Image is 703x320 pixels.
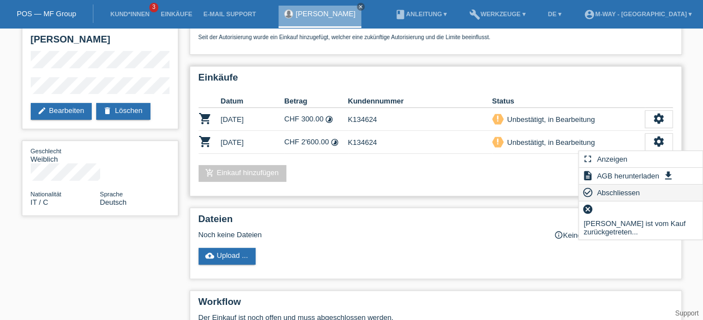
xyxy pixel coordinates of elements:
i: close [358,4,364,10]
span: Anzeigen [595,152,629,166]
span: Sprache [100,191,123,197]
th: Kundennummer [348,95,492,108]
a: buildWerkzeuge ▾ [464,11,531,17]
span: 3 [149,3,158,12]
i: add_shopping_cart [205,168,214,177]
h2: Einkäufe [199,72,673,89]
i: account_circle [584,9,595,20]
i: settings [653,112,665,125]
i: info_outline [554,230,563,239]
i: settings [653,135,665,148]
a: bookAnleitung ▾ [389,11,452,17]
a: [PERSON_NAME] [296,10,356,18]
i: book [395,9,406,20]
td: K134624 [348,131,492,154]
a: E-Mail Support [198,11,262,17]
a: cloud_uploadUpload ... [199,248,256,265]
a: POS — MF Group [17,10,76,18]
i: priority_high [494,138,502,145]
a: add_shopping_cartEinkauf hinzufügen [199,165,287,182]
i: POSP00027649 [199,112,212,125]
th: Status [492,95,645,108]
i: cloud_upload [205,251,214,260]
i: description [582,170,593,181]
td: CHF 2'600.00 [284,131,348,154]
td: [DATE] [221,108,285,131]
td: CHF 300.00 [284,108,348,131]
i: priority_high [494,115,502,123]
td: K134624 [348,108,492,131]
i: build [469,9,480,20]
h2: Workflow [199,297,673,313]
a: DE ▾ [542,11,567,17]
h2: [PERSON_NAME] [31,34,169,51]
i: delete [103,106,112,115]
a: Kund*innen [105,11,155,17]
a: account_circlem-way - [GEOGRAPHIC_DATA] ▾ [578,11,697,17]
i: Fixe Raten (24 Raten) [331,138,339,147]
a: close [357,3,365,11]
span: Deutsch [100,198,127,206]
p: Seit der Autorisierung wurde ein Einkauf hinzugefügt, welcher eine zukünftige Autorisierung und d... [199,34,673,40]
div: Keine Dokumente notwendig [554,230,673,239]
div: Noch keine Dateien [199,230,540,239]
th: Datum [221,95,285,108]
i: fullscreen [582,153,593,164]
td: [DATE] [221,131,285,154]
i: POSP00027651 [199,135,212,148]
i: get_app [663,170,674,181]
div: Unbestätigt, in Bearbeitung [504,137,595,148]
i: edit [37,106,46,115]
h2: Dateien [199,214,673,230]
span: Nationalität [31,191,62,197]
a: deleteLöschen [96,103,150,120]
div: Weiblich [31,147,100,163]
a: Support [675,309,699,317]
a: editBearbeiten [31,103,92,120]
span: Abschliessen [595,186,641,199]
i: check_circle_outline [582,187,593,198]
span: AGB herunterladen [595,169,660,182]
div: Unbestätigt, in Bearbeitung [504,114,595,125]
span: Italien / C / 30.10.1964 [31,198,49,206]
span: Geschlecht [31,148,62,154]
i: Fixe Raten (24 Raten) [325,115,333,124]
a: Einkäufe [155,11,197,17]
th: Betrag [284,95,348,108]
